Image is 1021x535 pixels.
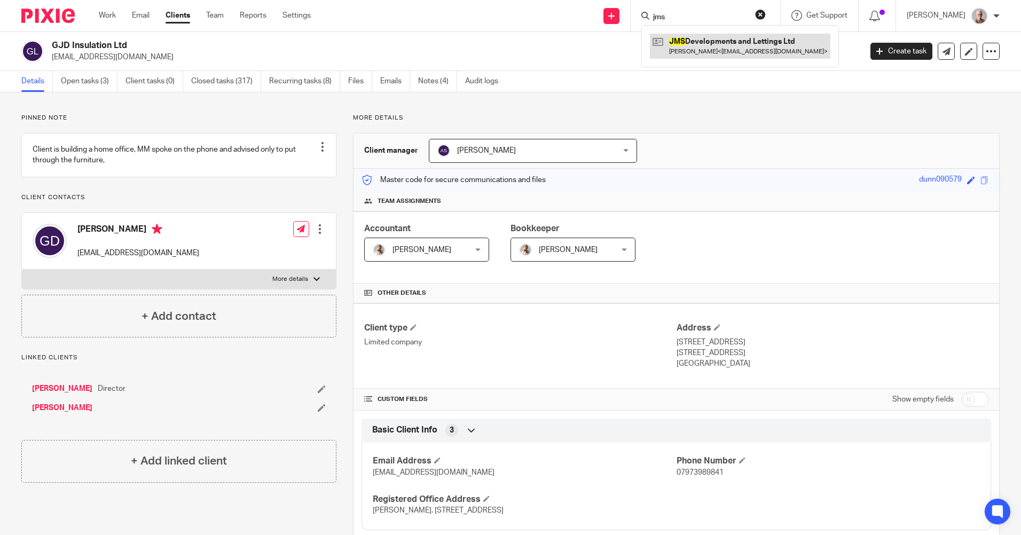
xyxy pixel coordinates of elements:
[191,71,261,92] a: Closed tasks (317)
[21,40,44,62] img: svg%3E
[269,71,340,92] a: Recurring tasks (8)
[21,353,336,362] p: Linked clients
[870,43,932,60] a: Create task
[755,9,766,20] button: Clear
[52,40,694,51] h2: GJD Insulation Ltd
[450,425,454,436] span: 3
[373,494,676,505] h4: Registered Office Address
[21,9,75,23] img: Pixie
[457,147,516,154] span: [PERSON_NAME]
[364,337,676,348] p: Limited company
[32,403,92,413] a: [PERSON_NAME]
[240,10,266,21] a: Reports
[364,145,418,156] h3: Client manager
[32,383,92,394] a: [PERSON_NAME]
[152,224,162,234] i: Primary
[132,10,150,21] a: Email
[98,383,125,394] span: Director
[652,13,748,22] input: Search
[677,358,988,369] p: [GEOGRAPHIC_DATA]
[142,308,216,325] h4: + Add contact
[510,224,560,233] span: Bookkeeper
[378,197,441,206] span: Team assignments
[677,322,988,334] h4: Address
[362,175,546,185] p: Master code for secure communications and files
[919,174,962,186] div: dunn090579
[806,12,847,19] span: Get Support
[380,71,410,92] a: Emails
[364,224,411,233] span: Accountant
[677,469,724,476] span: 07973989841
[99,10,116,21] a: Work
[971,7,988,25] img: KR%20update.jpg
[372,424,437,436] span: Basic Client Info
[77,224,199,237] h4: [PERSON_NAME]
[272,275,308,284] p: More details
[33,224,67,258] img: svg%3E
[364,395,676,404] h4: CUSTOM FIELDS
[892,394,954,405] label: Show empty fields
[373,469,494,476] span: [EMAIL_ADDRESS][DOMAIN_NAME]
[373,243,386,256] img: IMG_9968.jpg
[677,348,988,358] p: [STREET_ADDRESS]
[21,114,336,122] p: Pinned note
[282,10,311,21] a: Settings
[131,453,227,469] h4: + Add linked client
[465,71,506,92] a: Audit logs
[125,71,183,92] a: Client tasks (0)
[353,114,1000,122] p: More details
[378,289,426,297] span: Other details
[348,71,372,92] a: Files
[373,455,676,467] h4: Email Address
[52,52,854,62] p: [EMAIL_ADDRESS][DOMAIN_NAME]
[77,248,199,258] p: [EMAIL_ADDRESS][DOMAIN_NAME]
[907,10,965,21] p: [PERSON_NAME]
[206,10,224,21] a: Team
[373,507,504,514] span: [PERSON_NAME]. [STREET_ADDRESS]
[61,71,117,92] a: Open tasks (3)
[364,322,676,334] h4: Client type
[392,246,451,254] span: [PERSON_NAME]
[677,337,988,348] p: [STREET_ADDRESS]
[519,243,532,256] img: IMG_9968.jpg
[21,193,336,202] p: Client contacts
[437,144,450,157] img: svg%3E
[539,246,598,254] span: [PERSON_NAME]
[21,71,53,92] a: Details
[677,455,980,467] h4: Phone Number
[166,10,190,21] a: Clients
[418,71,457,92] a: Notes (4)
